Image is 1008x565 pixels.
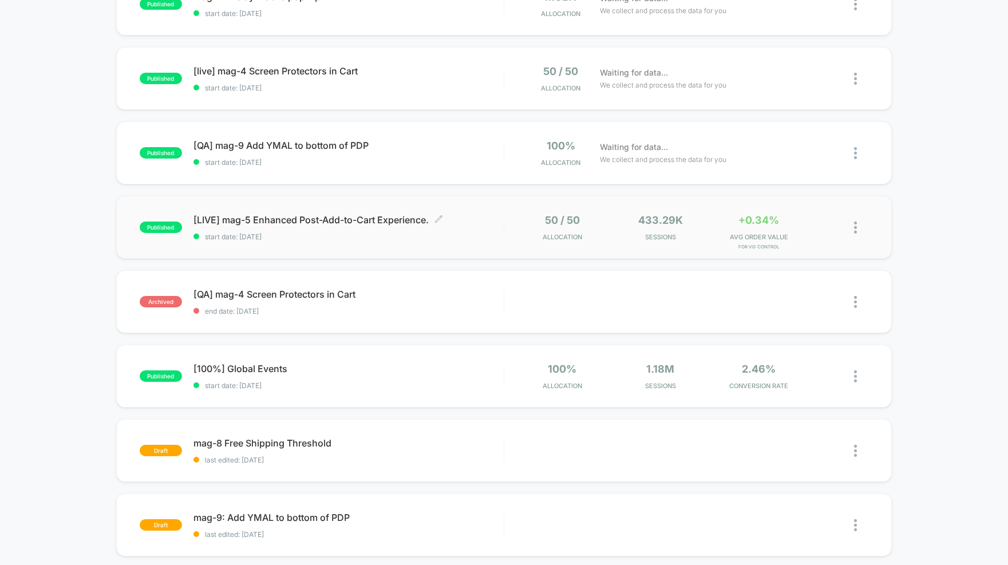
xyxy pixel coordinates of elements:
[193,289,504,300] span: [QA] mag-4 Screen Protectors in Cart
[543,382,582,390] span: Allocation
[614,233,707,241] span: Sessions
[140,147,182,159] span: published
[140,222,182,233] span: published
[541,84,580,92] span: Allocation
[140,73,182,84] span: published
[543,65,578,77] span: 50 / 50
[193,381,504,390] span: start date: [DATE]
[545,214,580,226] span: 50 / 50
[193,307,504,315] span: end date: [DATE]
[600,154,726,165] span: We collect and process the data for you
[193,530,504,539] span: last edited: [DATE]
[742,363,776,375] span: 2.46%
[193,158,504,167] span: start date: [DATE]
[614,382,707,390] span: Sessions
[713,233,805,241] span: AVG ORDER VALUE
[638,214,683,226] span: 433.29k
[140,445,182,456] span: draft
[193,65,504,77] span: [live] mag-4 Screen Protectors in Cart
[193,84,504,92] span: start date: [DATE]
[548,363,576,375] span: 100%
[646,363,674,375] span: 1.18M
[600,80,726,90] span: We collect and process the data for you
[193,363,504,374] span: [100%] Global Events
[140,296,182,307] span: archived
[140,370,182,382] span: published
[193,9,504,18] span: start date: [DATE]
[713,382,805,390] span: CONVERSION RATE
[854,73,857,85] img: close
[193,437,504,449] span: mag-8 Free Shipping Threshold
[193,456,504,464] span: last edited: [DATE]
[854,445,857,457] img: close
[140,519,182,531] span: draft
[600,141,668,153] span: Waiting for data...
[854,147,857,159] img: close
[193,232,504,241] span: start date: [DATE]
[713,244,805,250] span: for v0: Control
[854,519,857,531] img: close
[854,296,857,308] img: close
[193,214,504,226] span: [LIVE] mag-5 Enhanced Post-Add-to-Cart Experience.
[543,233,582,241] span: Allocation
[600,66,668,79] span: Waiting for data...
[193,140,504,151] span: [QA] mag-9 Add YMAL to bottom of PDP
[193,512,504,523] span: mag-9: Add YMAL to bottom of PDP
[738,214,779,226] span: +0.34%
[547,140,575,152] span: 100%
[541,10,580,18] span: Allocation
[854,222,857,234] img: close
[854,370,857,382] img: close
[600,5,726,16] span: We collect and process the data for you
[541,159,580,167] span: Allocation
